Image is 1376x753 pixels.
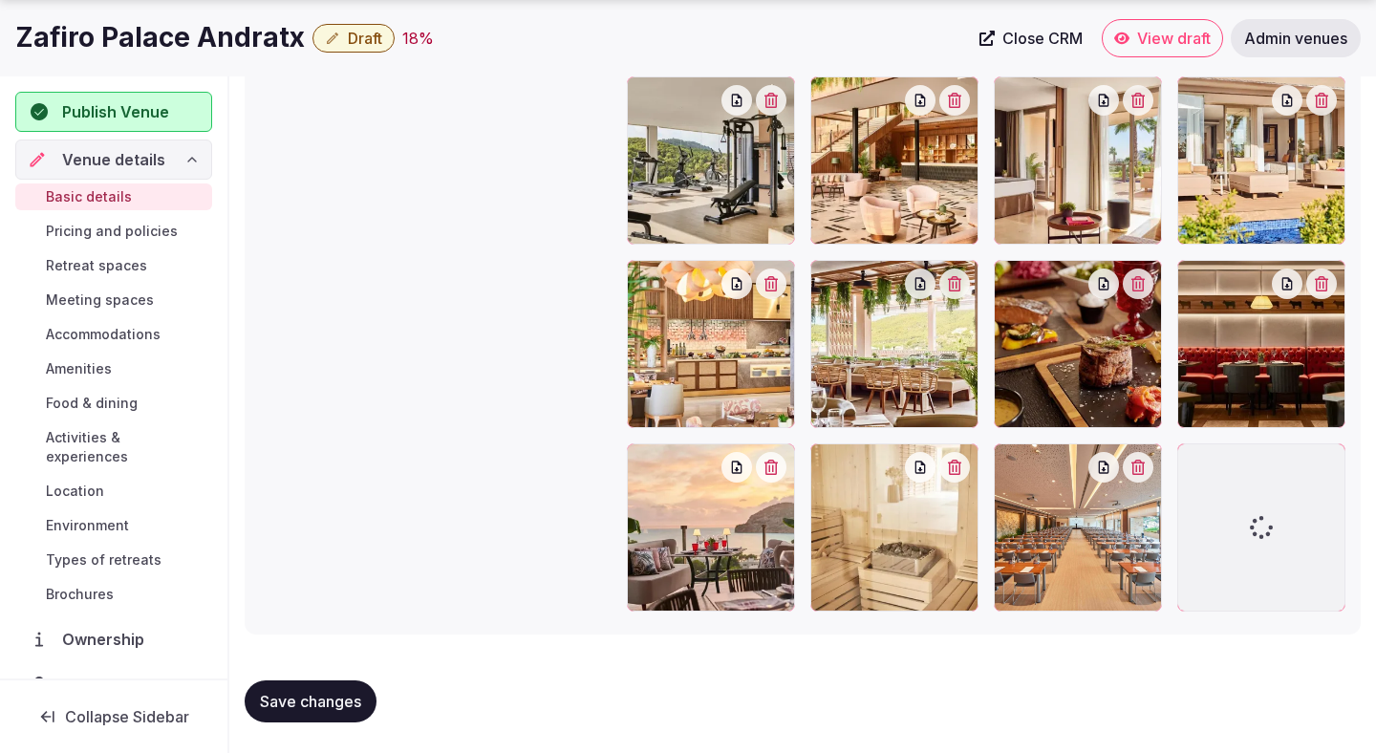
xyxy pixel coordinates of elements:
[994,443,1162,612] div: imgi_647_498192904.jpg
[15,92,212,132] button: Publish Venue
[260,692,361,711] span: Save changes
[15,19,305,56] h1: Zafiro Palace Andratx
[15,390,212,417] a: Food & dining
[62,628,152,651] span: Ownership
[65,707,189,726] span: Collapse Sidebar
[15,667,212,707] a: Administration
[15,512,212,539] a: Environment
[402,27,434,50] button: 18%
[46,516,129,535] span: Environment
[46,394,138,413] span: Food & dining
[15,581,212,608] a: Brochures
[627,260,795,428] div: imgi_392_498192797.jpg
[46,482,104,501] span: Location
[46,428,204,466] span: Activities & experiences
[994,76,1162,245] div: imgi_57_zafiropalaceandratx-oct21-zafirosuite-piscinaprivada-5005-16488312-e8a46d3578300e36a3fa02...
[1177,260,1345,428] div: imgi_596_498192843.jpg
[994,260,1162,428] div: imgi_590_498192840.jpg
[46,550,161,570] span: Types of retreats
[1102,19,1223,57] a: View draft
[348,29,382,48] span: Draft
[15,218,212,245] a: Pricing and policies
[810,76,978,245] div: imgi_51_zafiropalaceandratx-oct21-recepcion-15760128-d5f56716eaad045c9cb099c8bb24024b.webp
[810,443,978,612] div: imgi_638_498192892.jpg
[1244,29,1347,48] span: Admin venues
[312,24,395,53] button: Draft
[627,76,795,245] div: imgi_30_zafiropalaceandratx-oct21-gym-15350415-effb0a858e6209c2e3ffc4ad0ccfe76a.webp
[402,27,434,50] div: 18 %
[15,252,212,279] a: Retreat spaces
[1137,29,1211,48] span: View draft
[62,148,165,171] span: Venue details
[15,547,212,573] a: Types of retreats
[46,585,114,604] span: Brochures
[15,321,212,348] a: Accommodations
[15,619,212,659] a: Ownership
[15,696,212,738] button: Collapse Sidebar
[15,287,212,313] a: Meeting spaces
[62,676,181,699] span: Administration
[15,424,212,470] a: Activities & experiences
[1002,29,1083,48] span: Close CRM
[15,478,212,505] a: Location
[15,355,212,382] a: Amenities
[968,19,1094,57] a: Close CRM
[1231,19,1361,57] a: Admin venues
[46,187,132,206] span: Basic details
[62,100,169,123] span: Publish Venue
[46,256,147,275] span: Retreat spaces
[46,290,154,310] span: Meeting spaces
[1177,76,1345,245] div: imgi_386_498192784.jpg
[46,359,112,378] span: Amenities
[245,680,376,722] button: Save changes
[627,443,795,612] div: imgi_599_498192846.jpg
[46,325,161,344] span: Accommodations
[46,222,178,241] span: Pricing and policies
[810,260,978,428] div: imgi_560_498192804.jpg
[15,183,212,210] a: Basic details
